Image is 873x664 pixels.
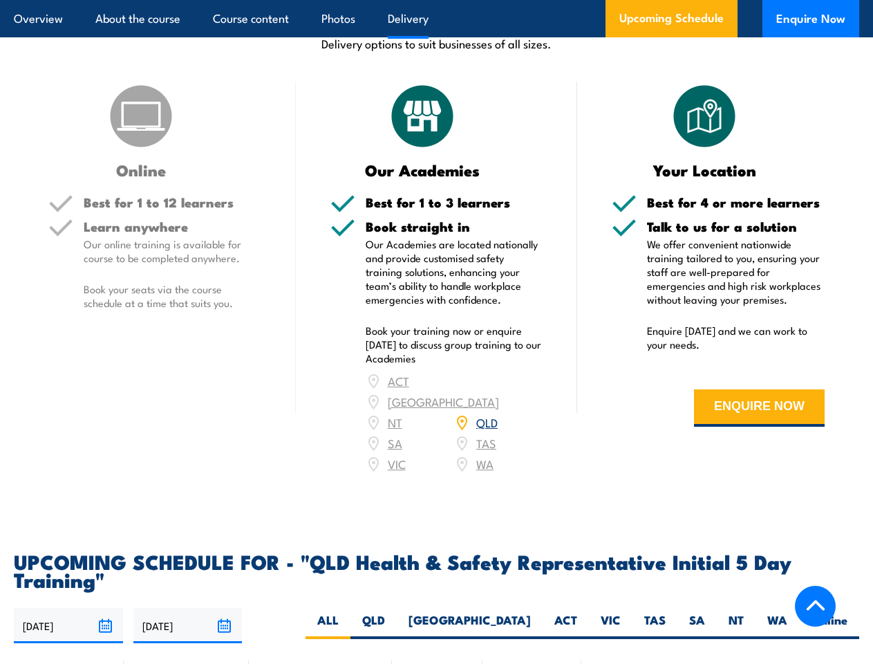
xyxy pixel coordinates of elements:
[14,552,859,588] h2: UPCOMING SCHEDULE FOR - "QLD Health & Safety Representative Initial 5 Day Training"
[14,35,859,51] p: Delivery options to suit businesses of all sizes.
[647,324,825,351] p: Enquire [DATE] and we can work to your needs.
[799,612,859,639] label: Online
[476,414,498,430] a: QLD
[366,220,543,233] h5: Book straight in
[84,282,261,310] p: Book your seats via the course schedule at a time that suits you.
[647,220,825,233] h5: Talk to us for a solution
[632,612,677,639] label: TAS
[84,220,261,233] h5: Learn anywhere
[543,612,589,639] label: ACT
[48,162,234,178] h3: Online
[589,612,632,639] label: VIC
[306,612,350,639] label: ALL
[694,389,825,427] button: ENQUIRE NOW
[397,612,543,639] label: [GEOGRAPHIC_DATA]
[350,612,397,639] label: QLD
[647,196,825,209] h5: Best for 4 or more learners
[717,612,755,639] label: NT
[612,162,797,178] h3: Your Location
[330,162,516,178] h3: Our Academies
[14,608,123,643] input: From date
[755,612,799,639] label: WA
[366,237,543,306] p: Our Academies are located nationally and provide customised safety training solutions, enhancing ...
[84,237,261,265] p: Our online training is available for course to be completed anywhere.
[366,196,543,209] h5: Best for 1 to 3 learners
[84,196,261,209] h5: Best for 1 to 12 learners
[133,608,243,643] input: To date
[647,237,825,306] p: We offer convenient nationwide training tailored to you, ensuring your staff are well-prepared fo...
[677,612,717,639] label: SA
[366,324,543,365] p: Book your training now or enquire [DATE] to discuss group training to our Academies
